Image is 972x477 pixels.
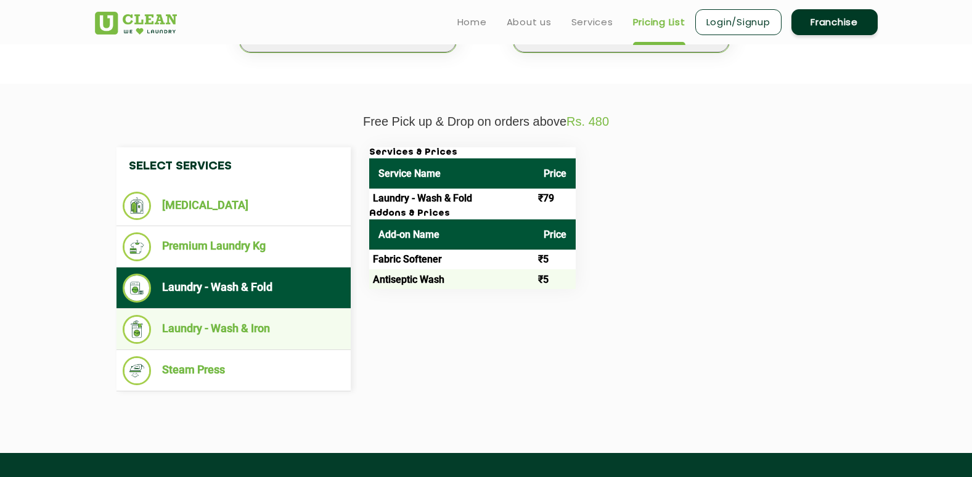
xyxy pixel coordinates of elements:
a: Pricing List [633,15,685,30]
th: Add-on Name [369,219,534,250]
td: ₹79 [534,189,576,208]
a: Franchise [791,9,878,35]
li: Laundry - Wash & Iron [123,315,345,344]
a: Home [457,15,487,30]
td: ₹5 [534,269,576,289]
th: Price [534,219,576,250]
a: Login/Signup [695,9,782,35]
h4: Select Services [116,147,351,185]
a: About us [507,15,552,30]
a: Services [571,15,613,30]
img: Steam Press [123,356,152,385]
li: Premium Laundry Kg [123,232,345,261]
img: Laundry - Wash & Fold [123,274,152,303]
p: Free Pick up & Drop on orders above [95,115,878,129]
td: Antiseptic Wash [369,269,534,289]
h3: Addons & Prices [369,208,576,219]
img: UClean Laundry and Dry Cleaning [95,12,177,35]
img: Dry Cleaning [123,192,152,220]
td: ₹5 [534,250,576,269]
img: Laundry - Wash & Iron [123,315,152,344]
span: Rs. 480 [566,115,609,128]
th: Service Name [369,158,534,189]
img: Premium Laundry Kg [123,232,152,261]
li: Laundry - Wash & Fold [123,274,345,303]
th: Price [534,158,576,189]
td: Fabric Softener [369,250,534,269]
h3: Services & Prices [369,147,576,158]
li: Steam Press [123,356,345,385]
td: Laundry - Wash & Fold [369,189,534,208]
li: [MEDICAL_DATA] [123,192,345,220]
